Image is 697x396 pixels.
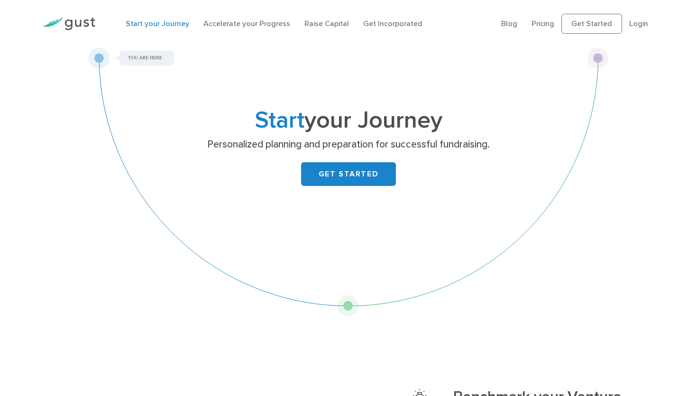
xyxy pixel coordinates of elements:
[501,19,517,28] a: Blog
[165,138,532,151] p: Personalized planning and preparation for successful fundraising.
[532,19,554,28] a: Pricing
[561,14,622,34] a: Get Started
[363,19,422,28] a: Get Incorporated
[161,110,536,131] h1: your Journey
[304,19,349,28] a: Raise Capital
[255,106,304,134] span: Start
[301,162,396,186] a: GET STARTED
[203,19,290,28] a: Accelerate your Progress
[629,19,648,28] a: Login
[42,18,95,30] img: Gust Logo
[126,19,189,28] a: Start your Journey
